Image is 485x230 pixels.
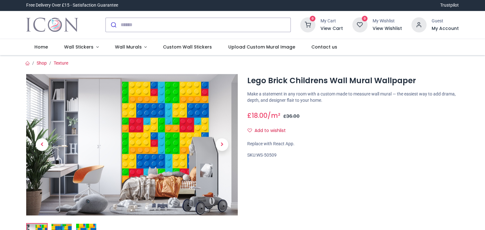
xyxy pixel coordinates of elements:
a: Next [206,95,238,194]
span: Custom Wall Stickers [163,44,212,50]
a: Trustpilot [440,2,459,9]
div: Replace with React App. [247,141,459,147]
a: 0 [352,22,368,27]
sup: 0 [362,16,368,22]
a: Wall Stickers [56,39,107,55]
a: Wall Murals [107,39,155,55]
div: Free Delivery Over £15 - Satisfaction Guarantee [26,2,118,9]
img: Lego Brick Childrens Wall Mural Wallpaper [26,74,238,216]
h1: Lego Brick Childrens Wall Mural Wallpaper [247,75,459,86]
i: Add to wishlist [248,128,252,133]
span: 18.00 [252,111,267,120]
span: WS-50509 [256,152,277,158]
span: Upload Custom Mural Image [228,44,295,50]
a: Texture [54,60,68,66]
a: Shop [37,60,47,66]
a: Previous [26,95,58,194]
img: Icon Wall Stickers [26,16,78,34]
div: SKU: [247,152,459,158]
span: Contact us [311,44,337,50]
div: My Wishlist [373,18,402,24]
div: My Cart [320,18,343,24]
span: Next [216,138,228,151]
a: View Cart [320,26,343,32]
span: Wall Murals [115,44,142,50]
span: /m² [267,111,280,120]
span: £ [283,113,300,119]
button: Add to wishlistAdd to wishlist [247,125,291,136]
a: 0 [300,22,315,27]
p: Make a statement in any room with a custom made to measure wall mural — the easiest way to add dr... [247,91,459,103]
span: Previous [36,138,48,151]
a: View Wishlist [373,26,402,32]
span: 36.00 [286,113,300,119]
div: Guest [432,18,459,24]
a: Logo of Icon Wall Stickers [26,16,78,34]
button: Submit [106,18,121,32]
sup: 0 [310,16,316,22]
span: Wall Stickers [64,44,93,50]
a: My Account [432,26,459,32]
span: £ [247,111,267,120]
span: Home [34,44,48,50]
